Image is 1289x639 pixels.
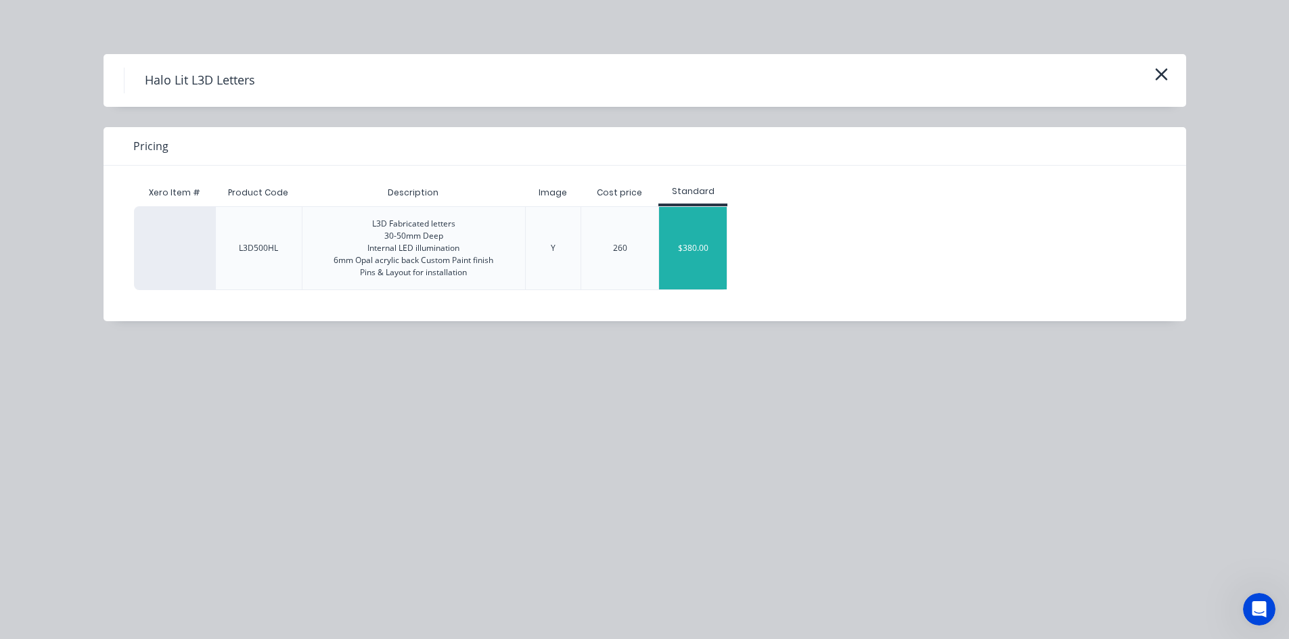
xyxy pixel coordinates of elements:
[528,176,578,210] div: Image
[377,176,449,210] div: Description
[658,185,727,197] div: Standard
[217,176,299,210] div: Product Code
[586,176,653,210] div: Cost price
[551,242,556,254] div: Y
[124,68,275,93] h4: Halo Lit L3D Letters
[133,138,168,154] span: Pricing
[659,207,727,289] div: $380.00
[334,218,493,279] div: L3D Fabricated letters 30-50mm Deep Internal LED illumination 6mm Opal acrylic back Custom Paint ...
[239,242,278,254] div: L3D500HL
[134,179,215,206] div: Xero Item #
[613,242,627,254] div: 260
[1243,593,1275,625] iframe: Intercom live chat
